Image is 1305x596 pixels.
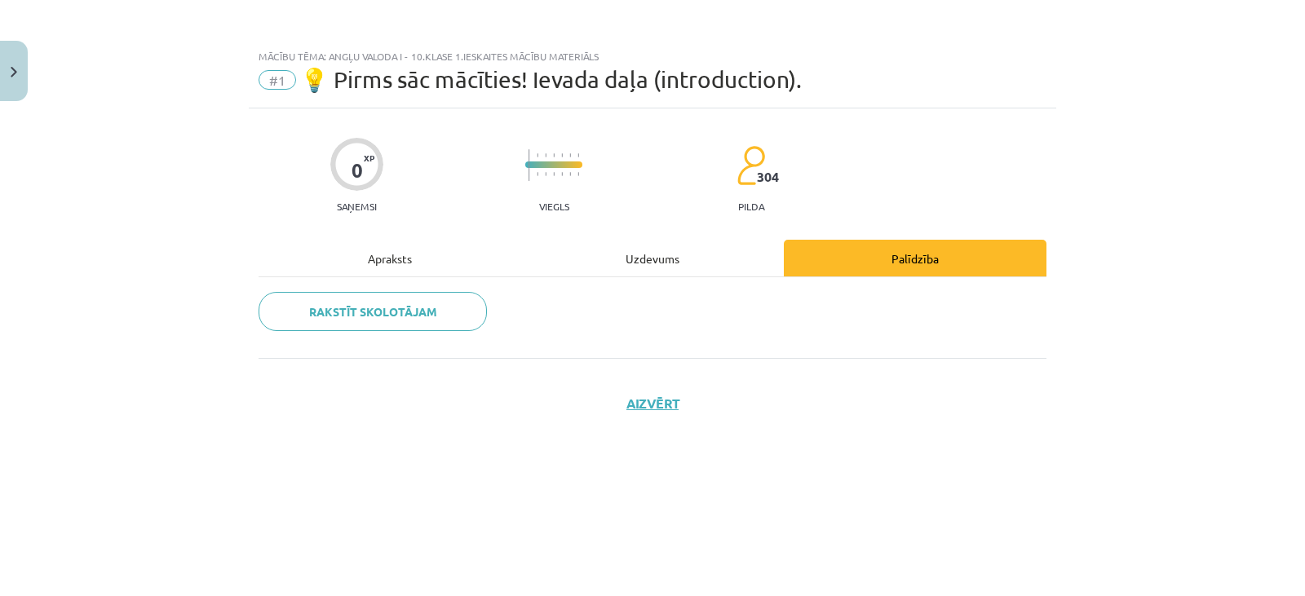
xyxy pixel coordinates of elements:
[521,240,784,276] div: Uzdevums
[259,51,1046,62] div: Mācību tēma: Angļu valoda i - 10.klase 1.ieskaites mācību materiāls
[577,172,579,176] img: icon-short-line-57e1e144782c952c97e751825c79c345078a6d821885a25fce030b3d8c18986b.svg
[784,240,1046,276] div: Palīdzība
[259,292,487,331] a: Rakstīt skolotājam
[622,395,683,412] button: Aizvērt
[577,153,579,157] img: icon-short-line-57e1e144782c952c97e751825c79c345078a6d821885a25fce030b3d8c18986b.svg
[352,159,363,182] div: 0
[300,66,802,93] span: 💡 Pirms sāc mācīties! Ievada daļa (introduction).
[259,70,296,90] span: #1
[529,149,530,181] img: icon-long-line-d9ea69661e0d244f92f715978eff75569469978d946b2353a9bb055b3ed8787d.svg
[561,172,563,176] img: icon-short-line-57e1e144782c952c97e751825c79c345078a6d821885a25fce030b3d8c18986b.svg
[737,145,765,186] img: students-c634bb4e5e11cddfef0936a35e636f08e4e9abd3cc4e673bd6f9a4125e45ecb1.svg
[330,201,383,212] p: Saņemsi
[259,240,521,276] div: Apraksts
[553,172,555,176] img: icon-short-line-57e1e144782c952c97e751825c79c345078a6d821885a25fce030b3d8c18986b.svg
[11,67,17,77] img: icon-close-lesson-0947bae3869378f0d4975bcd49f059093ad1ed9edebbc8119c70593378902aed.svg
[537,172,538,176] img: icon-short-line-57e1e144782c952c97e751825c79c345078a6d821885a25fce030b3d8c18986b.svg
[569,172,571,176] img: icon-short-line-57e1e144782c952c97e751825c79c345078a6d821885a25fce030b3d8c18986b.svg
[738,201,764,212] p: pilda
[545,172,546,176] img: icon-short-line-57e1e144782c952c97e751825c79c345078a6d821885a25fce030b3d8c18986b.svg
[364,153,374,162] span: XP
[569,153,571,157] img: icon-short-line-57e1e144782c952c97e751825c79c345078a6d821885a25fce030b3d8c18986b.svg
[539,201,569,212] p: Viegls
[757,170,779,184] span: 304
[545,153,546,157] img: icon-short-line-57e1e144782c952c97e751825c79c345078a6d821885a25fce030b3d8c18986b.svg
[553,153,555,157] img: icon-short-line-57e1e144782c952c97e751825c79c345078a6d821885a25fce030b3d8c18986b.svg
[561,153,563,157] img: icon-short-line-57e1e144782c952c97e751825c79c345078a6d821885a25fce030b3d8c18986b.svg
[537,153,538,157] img: icon-short-line-57e1e144782c952c97e751825c79c345078a6d821885a25fce030b3d8c18986b.svg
